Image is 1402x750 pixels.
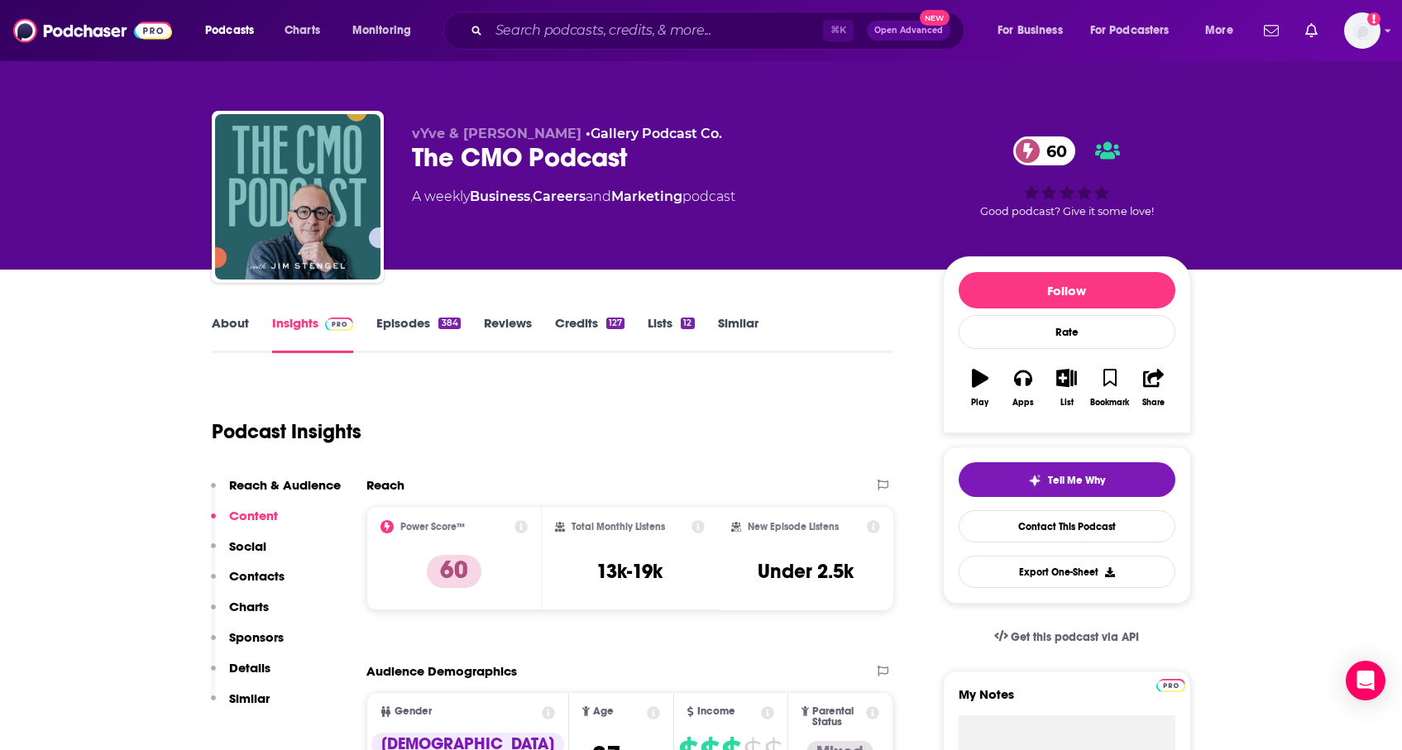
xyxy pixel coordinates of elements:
[1344,12,1380,49] span: Logged in as notablypr
[1344,12,1380,49] img: User Profile
[981,617,1153,657] a: Get this podcast via API
[812,706,864,728] span: Parental Status
[530,189,533,204] span: ,
[194,17,275,44] button: open menu
[681,318,694,329] div: 12
[758,559,854,584] h3: Under 2.5k
[606,318,624,329] div: 127
[1132,358,1175,418] button: Share
[215,114,380,279] img: The CMO Podcast
[470,189,530,204] a: Business
[484,315,532,353] a: Reviews
[1030,136,1075,165] span: 60
[596,559,663,584] h3: 13k-19k
[1013,136,1075,165] a: 60
[1367,12,1380,26] svg: Add a profile image
[959,510,1175,542] a: Contact This Podcast
[1028,474,1041,487] img: tell me why sparkle
[1012,398,1034,408] div: Apps
[229,477,341,493] p: Reach & Audience
[229,508,278,523] p: Content
[211,690,270,721] button: Similar
[366,663,517,679] h2: Audience Demographics
[1156,679,1185,692] img: Podchaser Pro
[211,538,266,569] button: Social
[1257,17,1285,45] a: Show notifications dropdown
[867,21,950,41] button: Open AdvancedNew
[920,10,950,26] span: New
[211,629,284,660] button: Sponsors
[212,419,361,444] h1: Podcast Insights
[959,686,1175,715] label: My Notes
[959,358,1002,418] button: Play
[395,706,432,717] span: Gender
[959,556,1175,588] button: Export One-Sheet
[998,19,1063,42] span: For Business
[211,599,269,629] button: Charts
[648,315,694,353] a: Lists12
[1142,398,1165,408] div: Share
[697,706,735,717] span: Income
[959,462,1175,497] button: tell me why sparkleTell Me Why
[427,555,481,588] p: 60
[341,17,433,44] button: open menu
[366,477,404,493] h2: Reach
[1045,358,1088,418] button: List
[555,315,624,353] a: Credits127
[229,690,270,706] p: Similar
[593,706,614,717] span: Age
[533,189,586,204] a: Careers
[980,205,1154,217] span: Good podcast? Give it some love!
[874,26,943,35] span: Open Advanced
[400,521,465,533] h2: Power Score™
[1156,676,1185,692] a: Pro website
[971,398,988,408] div: Play
[1011,630,1139,644] span: Get this podcast via API
[412,187,735,207] div: A weekly podcast
[1060,398,1074,408] div: List
[229,538,266,554] p: Social
[1344,12,1380,49] button: Show profile menu
[586,126,722,141] span: •
[412,126,581,141] span: vYve & [PERSON_NAME]
[229,568,285,584] p: Contacts
[1205,19,1233,42] span: More
[823,20,854,41] span: ⌘ K
[274,17,330,44] a: Charts
[959,272,1175,308] button: Follow
[586,189,611,204] span: and
[211,660,270,690] button: Details
[986,17,1084,44] button: open menu
[211,568,285,599] button: Contacts
[943,126,1191,228] div: 60Good podcast? Give it some love!
[352,19,411,42] span: Monitoring
[1090,19,1170,42] span: For Podcasters
[13,15,172,46] img: Podchaser - Follow, Share and Rate Podcasts
[959,315,1175,349] div: Rate
[489,17,823,44] input: Search podcasts, credits, & more...
[1090,398,1129,408] div: Bookmark
[229,629,284,645] p: Sponsors
[1002,358,1045,418] button: Apps
[1048,474,1105,487] span: Tell Me Why
[591,126,722,141] a: Gallery Podcast Co.
[212,315,249,353] a: About
[229,660,270,676] p: Details
[1299,17,1324,45] a: Show notifications dropdown
[285,19,320,42] span: Charts
[325,318,354,331] img: Podchaser Pro
[1194,17,1254,44] button: open menu
[272,315,354,353] a: InsightsPodchaser Pro
[211,477,341,508] button: Reach & Audience
[438,318,460,329] div: 384
[229,599,269,614] p: Charts
[748,521,839,533] h2: New Episode Listens
[1346,661,1385,700] div: Open Intercom Messenger
[572,521,665,533] h2: Total Monthly Listens
[376,315,460,353] a: Episodes384
[718,315,758,353] a: Similar
[1089,358,1132,418] button: Bookmark
[211,508,278,538] button: Content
